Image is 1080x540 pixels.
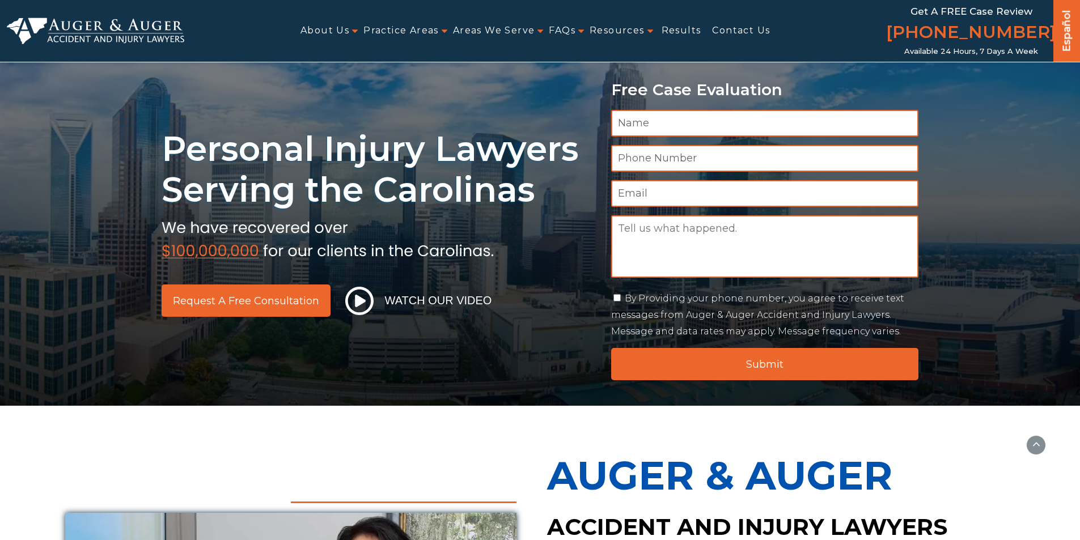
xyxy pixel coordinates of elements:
a: [PHONE_NUMBER] [886,20,1056,47]
a: FAQs [549,18,575,44]
a: Practice Areas [363,18,439,44]
a: About Us [300,18,349,44]
a: Request a Free Consultation [162,284,331,317]
input: Email [611,180,919,207]
button: scroll to up [1026,435,1046,455]
input: Submit [611,348,919,380]
span: Request a Free Consultation [173,296,319,306]
button: Watch Our Video [342,286,495,316]
a: Results [662,18,701,44]
input: Name [611,110,919,137]
input: Phone Number [611,145,919,172]
a: Contact Us [712,18,770,44]
span: Get a FREE Case Review [910,6,1032,17]
span: Available 24 Hours, 7 Days a Week [904,47,1038,56]
img: Auger & Auger Accident and Injury Lawyers Logo [7,18,184,45]
a: Areas We Serve [453,18,535,44]
label: By Providing your phone number, you agree to receive text messages from Auger & Auger Accident an... [611,293,904,337]
h1: Personal Injury Lawyers Serving the Carolinas [162,129,598,210]
img: sub text [162,216,494,259]
a: Resources [590,18,645,44]
p: Auger & Auger [547,440,1015,511]
p: Free Case Evaluation [611,81,919,99]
